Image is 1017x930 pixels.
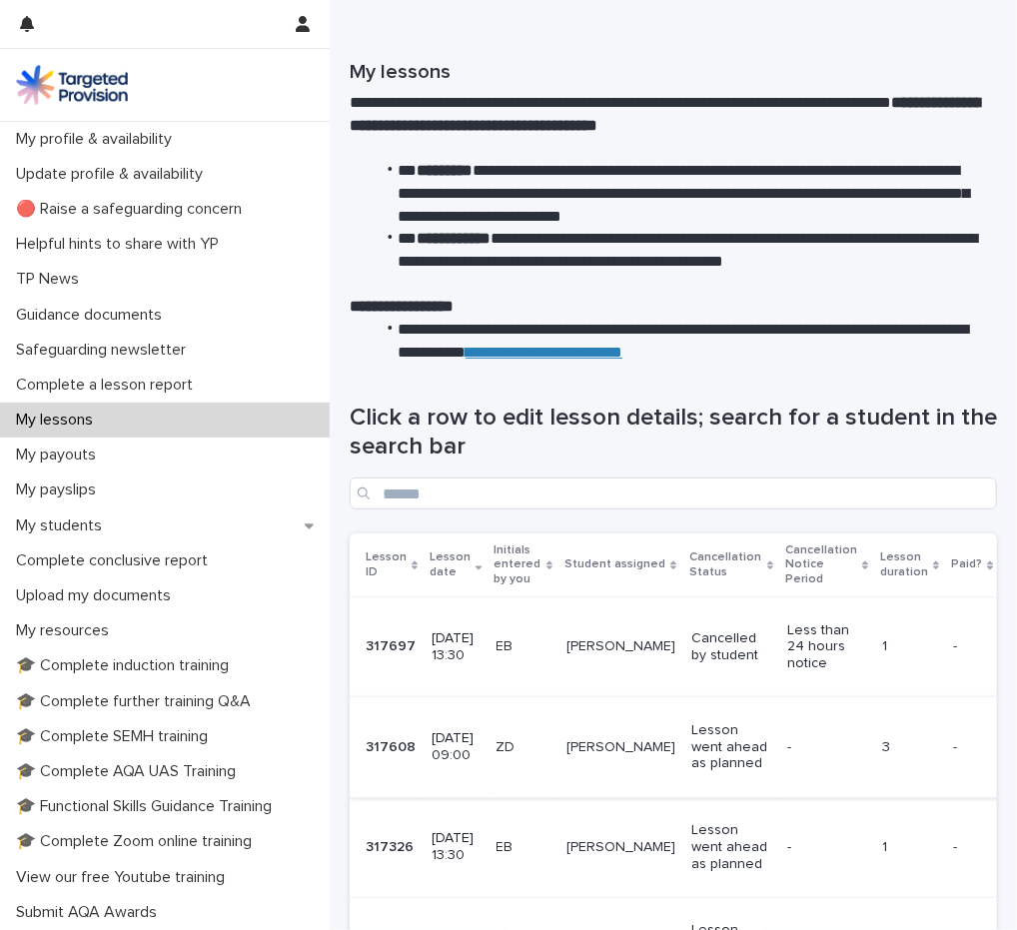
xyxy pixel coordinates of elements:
p: My payouts [8,446,112,465]
p: Helpful hints to share with YP [8,235,235,254]
p: 🎓 Complete further training Q&A [8,692,267,711]
p: 317697 [366,634,420,655]
p: My payslips [8,480,112,499]
h1: My lessons [350,60,982,84]
p: [PERSON_NAME] [566,739,675,756]
p: 🎓 Functional Skills Guidance Training [8,797,288,816]
p: ZD [497,739,550,756]
p: TP News [8,270,95,289]
p: EB [497,839,550,856]
p: Guidance documents [8,306,178,325]
p: Cancellation Notice Period [785,539,857,590]
p: Cancellation Status [689,546,762,583]
p: Update profile & availability [8,165,219,184]
p: My lessons [8,411,109,430]
p: 1 [882,638,937,655]
p: - [953,735,961,756]
h1: Click a row to edit lesson details; search for a student in the search bar [350,404,997,462]
p: My resources [8,621,125,640]
p: Less than 24 hours notice [787,622,866,672]
p: 🎓 Complete induction training [8,656,245,675]
p: Complete conclusive report [8,551,224,570]
p: 317608 [366,735,420,756]
p: Paid? [951,553,982,575]
p: Submit AQA Awards [8,903,173,922]
p: Lesson went ahead as planned [691,822,771,872]
p: - [787,739,866,756]
p: 1 [882,839,937,856]
p: Lesson duration [880,546,928,583]
p: My profile & availability [8,130,188,149]
p: - [953,835,961,856]
p: [DATE] 13:30 [432,630,480,664]
p: Lesson date [430,546,471,583]
p: Lesson went ahead as planned [691,722,771,772]
p: [PERSON_NAME] [566,839,675,856]
p: Safeguarding newsletter [8,341,202,360]
p: [PERSON_NAME] [566,638,675,655]
input: Search [350,477,997,509]
p: 🎓 Complete Zoom online training [8,832,268,851]
p: Lesson ID [366,546,407,583]
p: Initials entered by you [495,539,541,590]
p: Upload my documents [8,586,187,605]
p: View our free Youtube training [8,868,241,887]
p: [DATE] 09:00 [432,730,480,764]
p: - [787,839,866,856]
p: Cancelled by student [691,630,771,664]
p: 🎓 Complete SEMH training [8,727,224,746]
p: EB [497,638,550,655]
p: [DATE] 13:30 [432,830,480,864]
img: M5nRWzHhSzIhMunXDL62 [16,65,128,105]
p: 317326 [366,835,418,856]
p: - [953,634,961,655]
p: My students [8,516,118,535]
p: 3 [882,739,937,756]
p: 🔴 Raise a safeguarding concern [8,200,258,219]
p: Student assigned [564,553,665,575]
p: 🎓 Complete AQA UAS Training [8,762,252,781]
p: Complete a lesson report [8,376,209,395]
